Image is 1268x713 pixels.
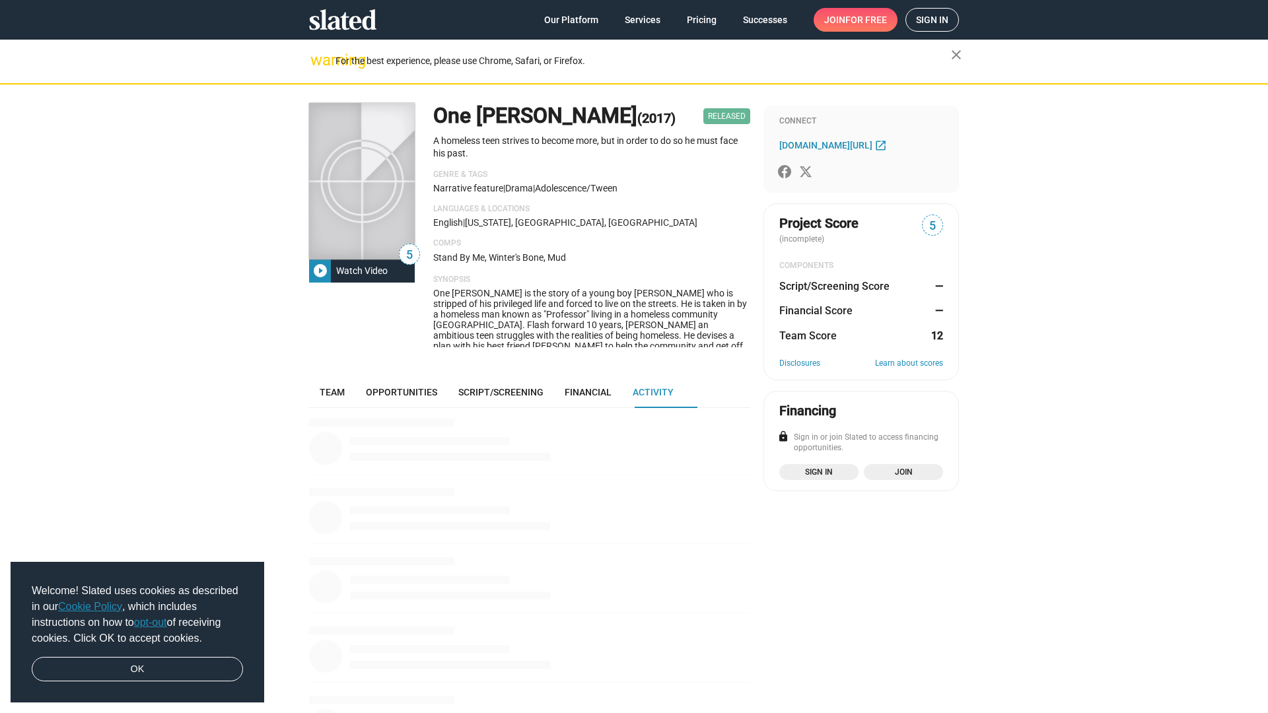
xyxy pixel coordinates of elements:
[931,279,943,293] dd: —
[923,217,942,235] span: 5
[533,183,535,193] span: |
[11,562,264,703] div: cookieconsent
[779,402,836,420] div: Financing
[32,583,243,646] span: Welcome! Slated uses cookies as described in our , which includes instructions on how to of recei...
[465,217,697,228] span: [US_STATE], [GEOGRAPHIC_DATA], [GEOGRAPHIC_DATA]
[320,387,345,397] span: Team
[874,139,887,151] mat-icon: open_in_new
[743,8,787,32] span: Successes
[931,304,943,318] dd: —
[916,9,948,31] span: Sign in
[633,387,674,397] span: Activity
[433,170,750,180] p: Genre & Tags
[58,601,122,612] a: Cookie Policy
[779,234,827,244] span: (incomplete)
[779,215,859,232] span: Project Score
[335,52,951,70] div: For the best experience, please use Chrome, Safari, or Firefox.
[433,275,750,285] p: Synopsis
[614,8,671,32] a: Services
[503,183,505,193] span: |
[779,432,943,454] div: Sign in or join Slated to access financing opportunities.
[355,376,448,408] a: Opportunities
[787,465,851,479] span: Sign in
[534,8,609,32] a: Our Platform
[309,259,415,283] button: Watch Video
[872,465,935,479] span: Join
[779,358,820,369] a: Disclosures
[779,279,890,293] dt: Script/Screening Score
[779,464,859,480] a: Sign in
[687,8,717,32] span: Pricing
[779,116,943,127] div: Connect
[463,217,465,228] span: |
[433,135,750,159] p: A homeless teen strives to become more, but in order to do so he must face his past.
[312,263,328,279] mat-icon: play_circle_filled
[637,110,676,126] span: (2017)
[779,329,837,343] dt: Team Score
[331,259,393,283] div: Watch Video
[32,657,243,682] a: dismiss cookie message
[703,108,750,124] span: Released
[622,376,684,408] a: Activity
[779,140,872,151] span: [DOMAIN_NAME][URL]
[554,376,622,408] a: Financial
[732,8,798,32] a: Successes
[676,8,727,32] a: Pricing
[864,464,943,480] a: Join
[814,8,898,32] a: Joinfor free
[779,137,890,153] a: [DOMAIN_NAME][URL]
[134,617,167,628] a: opt-out
[433,252,750,264] p: Stand By Me, Winter's Bone, Mud
[433,204,750,215] p: Languages & Locations
[905,8,959,32] a: Sign in
[433,238,750,249] p: Comps
[448,376,554,408] a: Script/Screening
[310,52,326,68] mat-icon: warning
[535,183,617,193] span: adolescence/tween
[366,387,437,397] span: Opportunities
[824,8,887,32] span: Join
[433,217,463,228] span: English
[565,387,612,397] span: Financial
[400,246,419,264] span: 5
[433,183,503,193] span: Narrative feature
[458,387,544,397] span: Script/Screening
[625,8,660,32] span: Services
[948,47,964,63] mat-icon: close
[433,102,676,130] h1: One [PERSON_NAME]
[777,430,789,442] mat-icon: lock
[875,358,943,369] a: Learn about scores
[505,183,533,193] span: Drama
[433,288,747,393] span: One [PERSON_NAME] is the story of a young boy [PERSON_NAME] who is stripped of his privileged lif...
[309,376,355,408] a: Team
[931,329,943,343] dd: 12
[544,8,598,32] span: Our Platform
[845,8,887,32] span: for free
[779,261,943,271] div: COMPONENTS
[779,304,853,318] dt: Financial Score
